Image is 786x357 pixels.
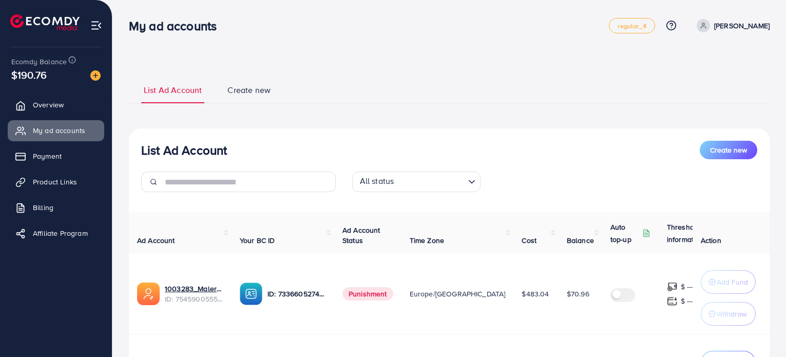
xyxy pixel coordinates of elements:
a: regular_4 [609,18,655,33]
span: Payment [33,151,62,161]
span: $190.76 [11,67,47,82]
span: regular_4 [618,23,646,29]
span: Create new [710,145,747,155]
span: Time Zone [410,235,444,246]
a: Product Links [8,172,104,192]
p: $ --- [681,295,694,307]
button: Add Fund [701,270,756,294]
h3: List Ad Account [141,143,227,158]
span: Product Links [33,177,77,187]
img: ic-ads-acc.e4c84228.svg [137,283,160,305]
img: ic-ba-acc.ded83a64.svg [240,283,262,305]
a: My ad accounts [8,120,104,141]
a: Payment [8,146,104,166]
p: Add Fund [717,276,748,288]
span: ID: 7545900555840094216 [165,294,223,304]
img: top-up amount [667,296,678,307]
img: menu [90,20,102,31]
a: 1003283_Malerno 2_1756917040219 [165,284,223,294]
button: Create new [700,141,757,159]
span: Create new [227,84,271,96]
span: Action [701,235,721,246]
img: top-up amount [667,281,678,292]
span: Europe/[GEOGRAPHIC_DATA] [410,289,506,299]
span: All status [358,173,396,190]
p: Auto top-up [610,221,640,246]
span: Punishment [342,287,393,300]
h3: My ad accounts [129,18,225,33]
span: Overview [33,100,64,110]
span: Ad Account Status [342,225,380,246]
p: $ --- [681,280,694,293]
span: Ad Account [137,235,175,246]
span: Cost [522,235,536,246]
span: $70.96 [567,289,589,299]
span: Affiliate Program [33,228,88,238]
a: Billing [8,197,104,218]
p: Threshold information [667,221,717,246]
span: Ecomdy Balance [11,57,67,67]
span: Your BC ID [240,235,275,246]
p: ID: 7336605274432061441 [267,288,326,300]
span: List Ad Account [144,84,202,96]
p: Withdraw [717,308,746,320]
img: image [90,70,101,81]
input: Search for option [397,174,464,190]
img: logo [10,14,80,30]
span: My ad accounts [33,125,85,136]
span: $483.04 [522,289,549,299]
span: Billing [33,202,53,213]
button: Withdraw [701,302,756,326]
span: Balance [567,235,594,246]
div: <span class='underline'>1003283_Malerno 2_1756917040219</span></br>7545900555840094216 [165,284,223,305]
a: Affiliate Program [8,223,104,243]
a: Overview [8,95,104,115]
iframe: Chat [742,311,778,349]
div: Search for option [352,172,481,192]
